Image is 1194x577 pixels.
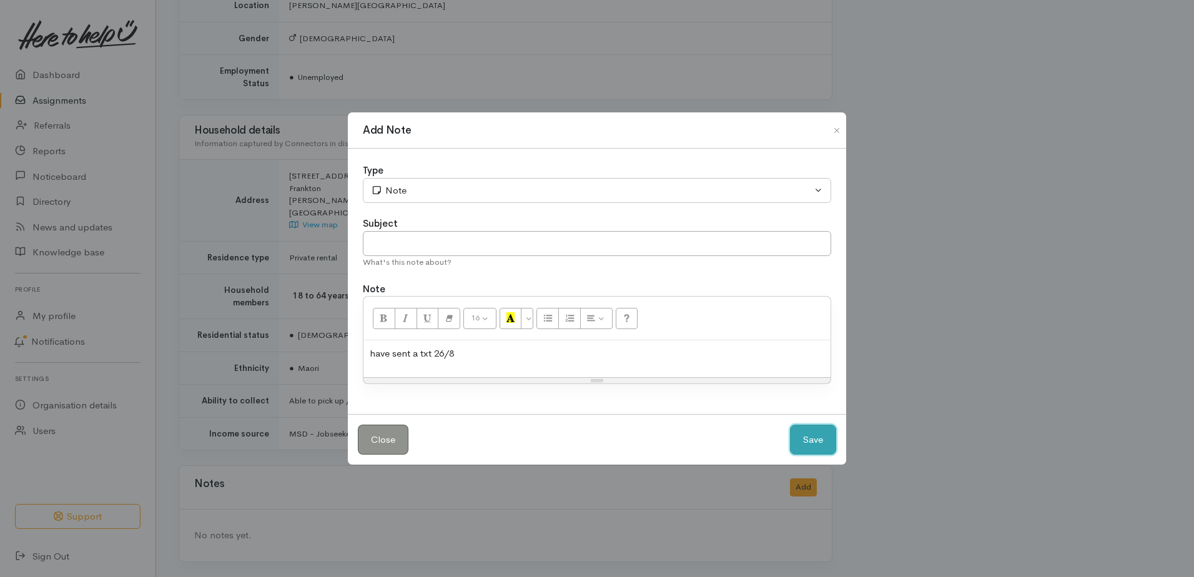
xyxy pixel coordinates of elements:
[417,308,439,329] button: Underline (CTRL+U)
[463,308,496,329] button: Font Size
[827,123,847,138] button: Close
[558,308,581,329] button: Ordered list (CTRL+SHIFT+NUM8)
[371,184,812,198] div: Note
[363,164,383,178] label: Type
[536,308,559,329] button: Unordered list (CTRL+SHIFT+NUM7)
[370,347,824,361] p: have sent a txt 26/8
[363,378,831,383] div: Resize
[373,308,395,329] button: Bold (CTRL+B)
[363,122,411,139] h1: Add Note
[616,308,638,329] button: Help
[363,282,385,297] label: Note
[363,256,831,269] div: What's this note about?
[521,308,533,329] button: More Color
[358,425,408,455] button: Close
[395,308,417,329] button: Italic (CTRL+I)
[790,425,836,455] button: Save
[500,308,522,329] button: Recent Color
[438,308,460,329] button: Remove Font Style (CTRL+\)
[580,308,613,329] button: Paragraph
[471,312,480,323] span: 16
[363,217,398,231] label: Subject
[363,178,831,204] button: Note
